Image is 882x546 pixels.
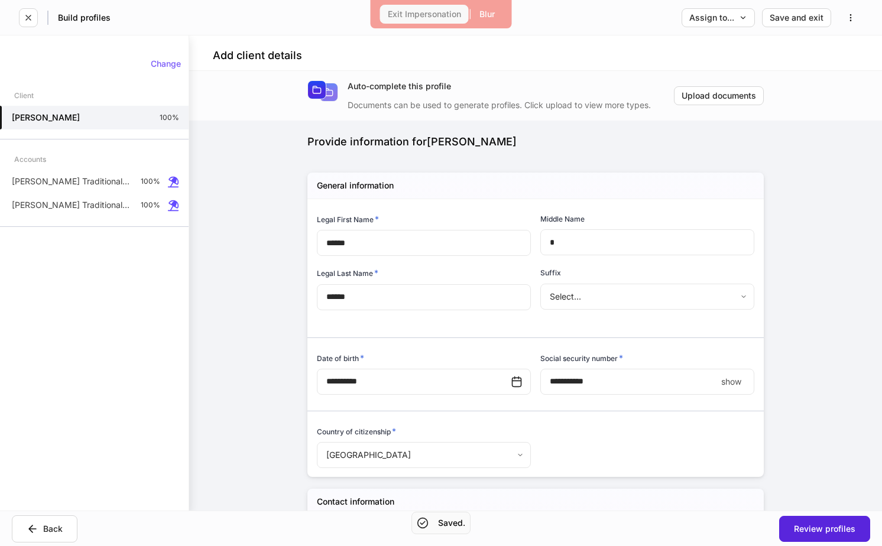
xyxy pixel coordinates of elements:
h6: Suffix [540,267,561,278]
button: Upload documents [674,86,764,105]
div: Blur [479,10,495,18]
h5: [PERSON_NAME] [12,112,80,123]
button: Exit Impersonation [380,5,469,24]
div: Review profiles [794,525,855,533]
button: Review profiles [779,516,870,542]
h6: Date of birth [317,352,364,364]
h6: Social security number [540,352,623,364]
div: Upload documents [682,92,756,100]
p: 100% [141,177,160,186]
div: Accounts [14,149,46,170]
h6: Legal Last Name [317,267,378,279]
div: Exit Impersonation [388,10,461,18]
p: [PERSON_NAME] Traditional IRA [12,175,131,187]
p: 100% [160,113,179,122]
div: Select... [540,284,754,310]
h5: General information [317,180,394,191]
h6: Middle Name [540,213,585,225]
div: Documents can be used to generate profiles. Click upload to view more types. [348,92,674,111]
div: Assign to... [689,14,747,22]
div: Save and exit [770,14,823,22]
p: 100% [141,200,160,210]
h6: Legal First Name [317,213,379,225]
button: Save and exit [762,8,831,27]
div: Provide information for [PERSON_NAME] [307,135,764,149]
div: Auto-complete this profile [348,80,674,92]
p: [PERSON_NAME] Traditional IRA Rollover [12,199,131,211]
button: Change [143,54,189,73]
h6: Country of citizenship [317,425,396,437]
div: [GEOGRAPHIC_DATA] [317,442,530,468]
div: Back [27,523,63,535]
p: show [721,376,741,388]
h5: Build profiles [58,12,111,24]
div: Change [151,60,181,68]
h5: Saved. [438,517,465,529]
div: Client [14,85,34,106]
button: Assign to... [682,8,755,27]
h4: Add client details [213,48,302,63]
h5: Contact information [317,496,394,508]
button: Back [12,515,77,542]
button: Blur [472,5,502,24]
